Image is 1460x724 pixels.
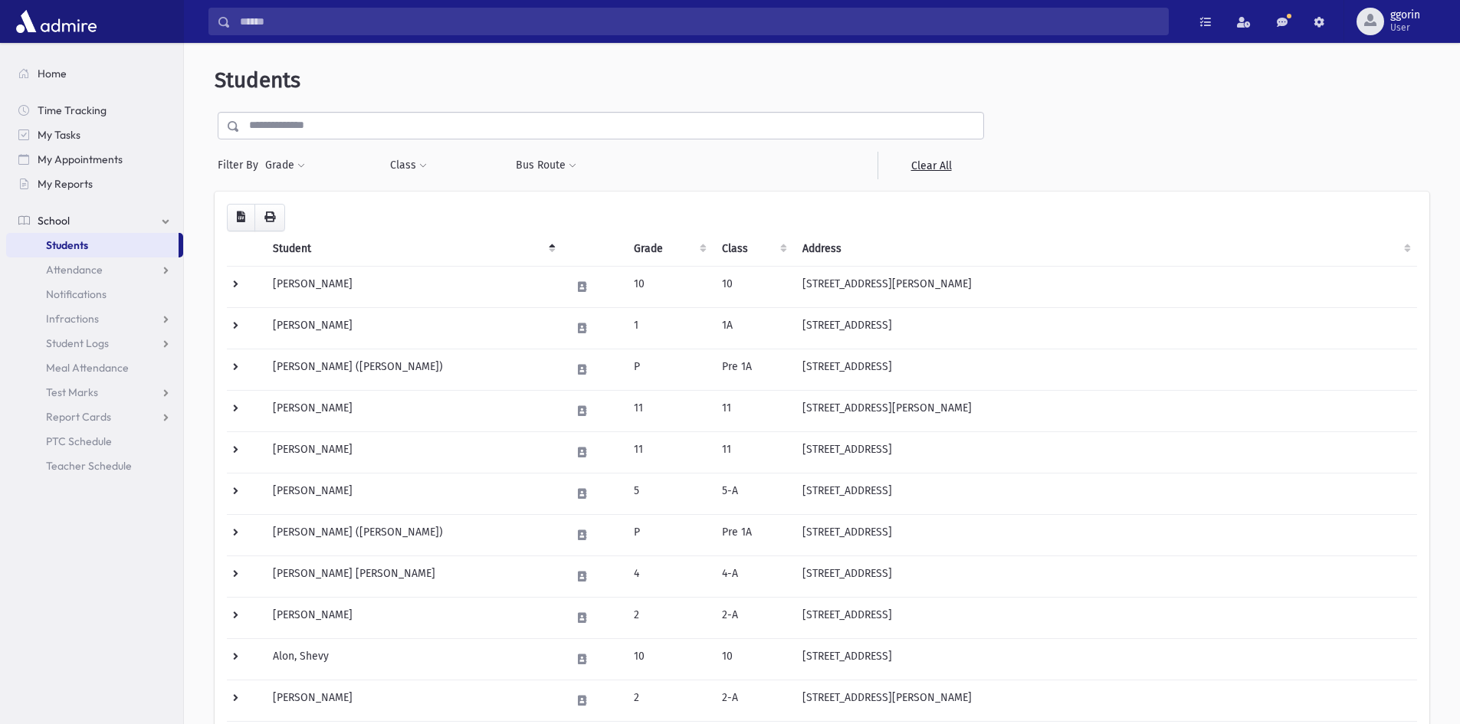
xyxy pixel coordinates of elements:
[6,208,183,233] a: School
[38,67,67,80] span: Home
[6,282,183,306] a: Notifications
[6,98,183,123] a: Time Tracking
[713,307,793,349] td: 1A
[793,638,1417,680] td: [STREET_ADDRESS]
[12,6,100,37] img: AdmirePro
[625,349,713,390] td: P
[625,307,713,349] td: 1
[713,390,793,431] td: 11
[389,152,428,179] button: Class
[625,231,713,267] th: Grade: activate to sort column ascending
[38,214,70,228] span: School
[264,680,562,721] td: [PERSON_NAME]
[625,514,713,555] td: P
[6,355,183,380] a: Meal Attendance
[515,152,577,179] button: Bus Route
[1390,21,1420,34] span: User
[218,157,264,173] span: Filter By
[46,336,109,350] span: Student Logs
[6,123,183,147] a: My Tasks
[264,514,562,555] td: [PERSON_NAME] ([PERSON_NAME])
[231,8,1168,35] input: Search
[38,152,123,166] span: My Appointments
[264,390,562,431] td: [PERSON_NAME]
[46,459,132,473] span: Teacher Schedule
[713,431,793,473] td: 11
[38,103,107,117] span: Time Tracking
[793,514,1417,555] td: [STREET_ADDRESS]
[264,349,562,390] td: [PERSON_NAME] ([PERSON_NAME])
[713,555,793,597] td: 4-A
[713,514,793,555] td: Pre 1A
[713,473,793,514] td: 5-A
[625,266,713,307] td: 10
[46,434,112,448] span: PTC Schedule
[264,473,562,514] td: [PERSON_NAME]
[625,473,713,514] td: 5
[46,238,88,252] span: Students
[46,385,98,399] span: Test Marks
[254,204,285,231] button: Print
[625,597,713,638] td: 2
[46,410,111,424] span: Report Cards
[793,597,1417,638] td: [STREET_ADDRESS]
[793,431,1417,473] td: [STREET_ADDRESS]
[46,312,99,326] span: Infractions
[264,555,562,597] td: [PERSON_NAME] [PERSON_NAME]
[625,390,713,431] td: 11
[264,597,562,638] td: [PERSON_NAME]
[46,287,107,301] span: Notifications
[6,257,183,282] a: Attendance
[6,306,183,331] a: Infractions
[264,266,562,307] td: [PERSON_NAME]
[6,172,183,196] a: My Reports
[6,405,183,429] a: Report Cards
[625,680,713,721] td: 2
[713,638,793,680] td: 10
[6,61,183,86] a: Home
[215,67,300,93] span: Students
[878,152,984,179] a: Clear All
[264,231,562,267] th: Student: activate to sort column descending
[46,263,103,277] span: Attendance
[713,266,793,307] td: 10
[713,680,793,721] td: 2-A
[264,307,562,349] td: [PERSON_NAME]
[46,361,129,375] span: Meal Attendance
[264,638,562,680] td: Alon, Shevy
[6,429,183,454] a: PTC Schedule
[713,231,793,267] th: Class: activate to sort column ascending
[6,331,183,355] a: Student Logs
[793,231,1417,267] th: Address: activate to sort column ascending
[713,597,793,638] td: 2-A
[793,307,1417,349] td: [STREET_ADDRESS]
[793,473,1417,514] td: [STREET_ADDRESS]
[6,380,183,405] a: Test Marks
[625,555,713,597] td: 4
[264,152,306,179] button: Grade
[6,233,179,257] a: Students
[264,431,562,473] td: [PERSON_NAME]
[793,349,1417,390] td: [STREET_ADDRESS]
[6,147,183,172] a: My Appointments
[713,349,793,390] td: Pre 1A
[793,680,1417,721] td: [STREET_ADDRESS][PERSON_NAME]
[625,431,713,473] td: 11
[227,204,255,231] button: CSV
[38,128,80,142] span: My Tasks
[1390,9,1420,21] span: ggorin
[625,638,713,680] td: 10
[793,555,1417,597] td: [STREET_ADDRESS]
[38,177,93,191] span: My Reports
[793,266,1417,307] td: [STREET_ADDRESS][PERSON_NAME]
[6,454,183,478] a: Teacher Schedule
[793,390,1417,431] td: [STREET_ADDRESS][PERSON_NAME]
